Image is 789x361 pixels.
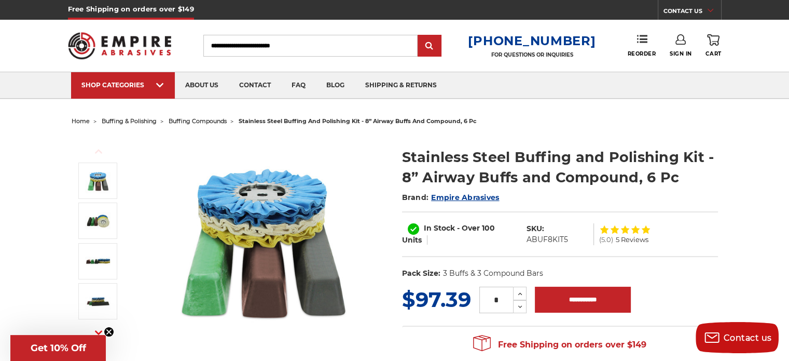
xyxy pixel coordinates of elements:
[10,335,106,361] div: Get 10% OffClose teaser
[85,168,111,194] img: 8 inch airway buffing wheel and compound kit for stainless steel
[355,72,447,99] a: shipping & returns
[705,50,721,57] span: Cart
[316,72,355,99] a: blog
[68,25,172,66] img: Empire Abrasives
[527,223,544,234] dt: SKU:
[468,51,596,58] p: FOR QUESTIONS OR INQUIRIES
[160,136,368,344] img: 8 inch airway buffing wheel and compound kit for stainless steel
[431,193,499,202] a: Empire Abrasives
[169,117,227,125] a: buffing compounds
[696,322,779,353] button: Contact us
[86,321,111,343] button: Next
[527,234,568,245] dd: ABUF8KIT5
[229,72,281,99] a: contact
[402,193,429,202] span: Brand:
[85,248,111,274] img: Stainless Steel Buffing and Polishing Kit - 8” Airway Buffs and Compound, 6 Pc
[31,342,86,354] span: Get 10% Off
[85,208,111,234] img: stainless steel 8 inch airway buffing wheel and compound kit
[81,81,164,89] div: SHOP CATEGORIES
[72,117,90,125] a: home
[424,223,455,233] span: In Stock
[616,236,648,243] span: 5 Reviews
[468,33,596,48] a: [PHONE_NUMBER]
[627,50,656,57] span: Reorder
[482,223,495,233] span: 100
[663,5,721,20] a: CONTACT US
[473,335,646,355] span: Free Shipping on orders over $149
[705,34,721,57] a: Cart
[175,72,229,99] a: about us
[599,236,613,243] span: (5.0)
[402,147,718,188] h1: Stainless Steel Buffing and Polishing Kit - 8” Airway Buffs and Compound, 6 Pc
[104,327,114,337] button: Close teaser
[419,36,440,57] input: Submit
[102,117,157,125] a: buffing & polishing
[627,34,656,57] a: Reorder
[281,72,316,99] a: faq
[85,288,111,314] img: Stainless Steel Buffing and Polishing Kit - 8” Airway Buffs and Compound, 6 Pc
[724,333,772,343] span: Contact us
[402,235,422,245] span: Units
[442,268,543,279] dd: 3 Buffs & 3 Compound Bars
[86,140,111,163] button: Previous
[457,223,480,233] span: - Over
[670,50,692,57] span: Sign In
[402,268,440,279] dt: Pack Size:
[402,287,471,312] span: $97.39
[239,117,477,125] span: stainless steel buffing and polishing kit - 8” airway buffs and compound, 6 pc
